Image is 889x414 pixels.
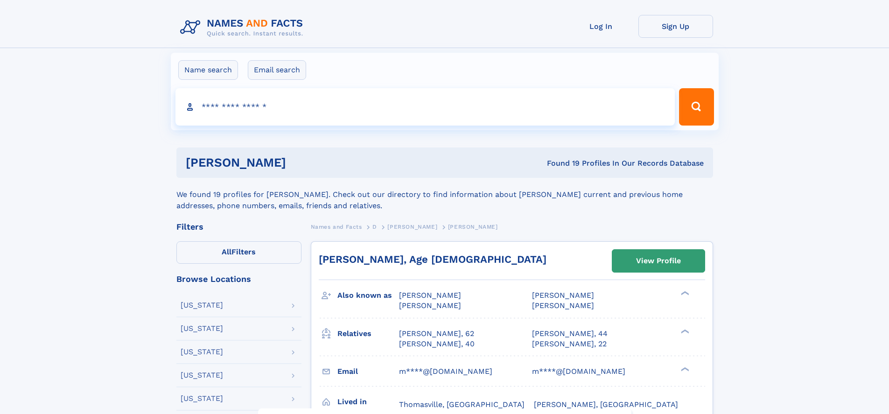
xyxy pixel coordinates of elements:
span: [PERSON_NAME] [532,301,594,310]
a: View Profile [612,250,705,272]
span: [PERSON_NAME] [448,224,498,230]
div: [US_STATE] [181,302,223,309]
a: Names and Facts [311,221,362,232]
div: [US_STATE] [181,348,223,356]
a: [PERSON_NAME], 44 [532,329,608,339]
span: D [372,224,377,230]
h3: Relatives [337,326,399,342]
div: [US_STATE] [181,325,223,332]
h3: Lived in [337,394,399,410]
h3: Email [337,364,399,379]
div: Filters [176,223,301,231]
div: [US_STATE] [181,395,223,402]
label: Email search [248,60,306,80]
div: View Profile [636,250,681,272]
h1: [PERSON_NAME] [186,157,417,168]
div: ❯ [679,328,690,334]
a: [PERSON_NAME] [387,221,437,232]
a: [PERSON_NAME], 40 [399,339,475,349]
label: Filters [176,241,301,264]
span: All [222,247,231,256]
span: [PERSON_NAME] [399,291,461,300]
span: Thomasville, [GEOGRAPHIC_DATA] [399,400,525,409]
span: [PERSON_NAME] [532,291,594,300]
div: We found 19 profiles for [PERSON_NAME]. Check out our directory to find information about [PERSON... [176,178,713,211]
div: ❯ [679,366,690,372]
a: [PERSON_NAME], 62 [399,329,474,339]
a: D [372,221,377,232]
div: [US_STATE] [181,372,223,379]
a: [PERSON_NAME], 22 [532,339,607,349]
a: Log In [564,15,638,38]
a: [PERSON_NAME], Age [DEMOGRAPHIC_DATA] [319,253,546,265]
span: [PERSON_NAME] [387,224,437,230]
h3: Also known as [337,288,399,303]
div: Browse Locations [176,275,301,283]
input: search input [175,88,675,126]
div: ❯ [679,290,690,296]
span: [PERSON_NAME], [GEOGRAPHIC_DATA] [534,400,678,409]
span: [PERSON_NAME] [399,301,461,310]
img: Logo Names and Facts [176,15,311,40]
label: Name search [178,60,238,80]
a: Sign Up [638,15,713,38]
div: Found 19 Profiles In Our Records Database [416,158,704,168]
button: Search Button [679,88,714,126]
